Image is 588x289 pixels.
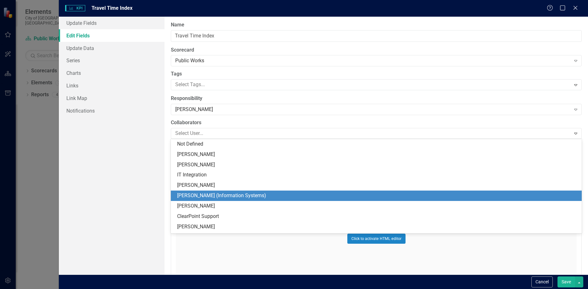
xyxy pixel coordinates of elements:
[171,47,582,54] label: Scorecard
[171,30,582,42] input: KPI Name
[92,5,132,11] span: Travel Time Index
[59,54,165,67] a: Series
[177,151,578,158] div: [PERSON_NAME]
[59,42,165,54] a: Update Data
[59,29,165,42] a: Edit Fields
[175,106,570,113] div: [PERSON_NAME]
[177,171,578,179] div: IT Integration
[59,17,165,29] a: Update Fields
[177,141,578,148] div: Not Defined
[177,223,578,231] div: [PERSON_NAME]
[59,92,165,104] a: Link Map
[557,276,575,287] button: Save
[65,5,85,11] span: KPI
[59,67,165,79] a: Charts
[171,70,582,78] label: Tags
[177,213,578,220] div: ClearPoint Support
[347,234,406,244] button: Click to activate HTML editor
[177,203,578,210] div: [PERSON_NAME]
[177,192,578,199] div: [PERSON_NAME] (Information Systems)
[177,182,578,189] div: [PERSON_NAME]
[171,21,582,29] label: Name
[171,119,582,126] label: Collaborators
[531,276,553,287] button: Cancel
[59,79,165,92] a: Links
[177,161,578,169] div: [PERSON_NAME]
[171,95,582,102] label: Responsibility
[59,104,165,117] a: Notifications
[175,57,570,64] div: Public Works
